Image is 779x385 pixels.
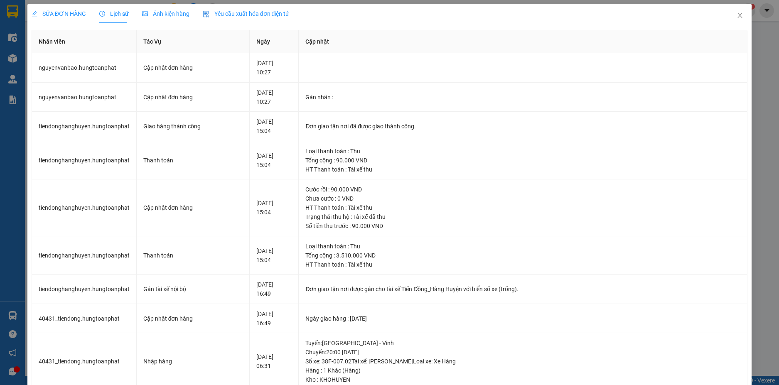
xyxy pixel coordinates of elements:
div: Cước rồi : 90.000 VND [305,185,740,194]
span: Ảnh kiện hàng [142,10,189,17]
td: tiendonghanghuyen.hungtoanphat [32,236,137,275]
div: [DATE] 06:31 [256,352,292,370]
span: SỬA ĐƠN HÀNG [32,10,86,17]
div: [DATE] 15:04 [256,199,292,217]
td: nguyenvanbao.hungtoanphat [32,83,137,112]
th: Ngày [250,30,299,53]
div: Trạng thái thu hộ : Tài xế đã thu [305,212,740,221]
th: Cập nhật [299,30,747,53]
button: Close [728,4,752,27]
td: tiendonghanghuyen.hungtoanphat [32,179,137,236]
div: Cập nhật đơn hàng [143,203,243,212]
th: Nhân viên [32,30,137,53]
div: Gán tài xế nội bộ [143,284,243,294]
div: [DATE] 16:49 [256,309,292,328]
div: Thanh toán [143,251,243,260]
span: picture [142,11,148,17]
div: HT Thanh toán : Tài xế thu [305,260,740,269]
div: [DATE] 10:27 [256,88,292,106]
div: Tổng cộng : 3.510.000 VND [305,251,740,260]
span: close [737,12,743,19]
div: Cập nhật đơn hàng [143,314,243,323]
th: Tác Vụ [137,30,250,53]
div: HT Thanh toán : Tài xế thu [305,165,740,174]
div: Tổng cộng : 90.000 VND [305,156,740,165]
div: [DATE] 10:27 [256,59,292,77]
span: Lịch sử [99,10,129,17]
img: icon [203,11,209,17]
div: Loại thanh toán : Thu [305,147,740,156]
div: Ngày giao hàng : [DATE] [305,314,740,323]
div: Hàng : 1 Khác (Hàng) [305,366,740,375]
div: Nhập hàng [143,357,243,366]
td: tiendonghanghuyen.hungtoanphat [32,141,137,180]
div: Kho : KHOHUYEN [305,375,740,384]
td: 40431_tiendong.hungtoanphat [32,304,137,334]
span: edit [32,11,37,17]
div: Đơn giao tận nơi được gán cho tài xế Tiến Đồng_Hàng Huyện với biển số xe (trống). [305,284,740,294]
div: Đơn giao tận nơi đã được giao thành công. [305,122,740,131]
div: HT Thanh toán : Tài xế thu [305,203,740,212]
span: Yêu cầu xuất hóa đơn điện tử [203,10,290,17]
div: Cập nhật đơn hàng [143,63,243,72]
div: [DATE] 16:49 [256,280,292,298]
td: tiendonghanghuyen.hungtoanphat [32,275,137,304]
div: [DATE] 15:04 [256,151,292,169]
td: tiendonghanghuyen.hungtoanphat [32,112,137,141]
div: Loại thanh toán : Thu [305,242,740,251]
div: Cập nhật đơn hàng [143,93,243,102]
div: Chưa cước : 0 VND [305,194,740,203]
td: nguyenvanbao.hungtoanphat [32,53,137,83]
span: clock-circle [99,11,105,17]
div: [DATE] 15:04 [256,117,292,135]
div: Tuyến : [GEOGRAPHIC_DATA] - Vinh Chuyến: 20:00 [DATE] Số xe: 38F-007.02 Tài xế: [PERSON_NAME] Loạ... [305,338,740,366]
div: Số tiền thu trước : 90.000 VND [305,221,740,231]
div: Thanh toán [143,156,243,165]
div: Gán nhãn : [305,93,740,102]
div: Giao hàng thành công [143,122,243,131]
div: [DATE] 15:04 [256,246,292,265]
